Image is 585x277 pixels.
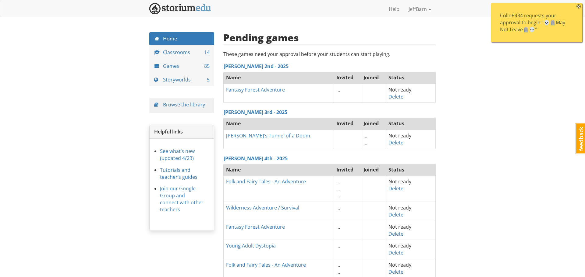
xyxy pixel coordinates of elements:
a: Storyworlds 5 [149,73,214,86]
a: Young Adult Dystopia [226,242,276,249]
span: ... [336,268,340,275]
a: Home [149,32,214,45]
img: StoriumEDU [149,3,211,14]
a: Wilderness Adventure / Survival [226,204,299,211]
p: These games need your approval before your students can start playing. [223,51,436,58]
span: Not ready [388,204,411,211]
span: ... [336,223,340,230]
th: Status [386,71,435,84]
a: Folk and Fairy Tales - An Adventure [226,178,306,185]
th: Name [223,71,334,84]
div: Helpful links [150,125,214,139]
span: ... [363,132,367,139]
a: Classrooms 14 [149,46,214,59]
a: Delete [388,139,403,146]
span: Not ready [388,242,411,249]
a: Delete [388,93,403,100]
a: [PERSON_NAME] 4th - 2025 [224,155,288,162]
a: Delete [388,211,403,218]
a: [PERSON_NAME]'s Tunnel of-a Doom. [226,132,311,139]
a: Tutorials and teacher’s guides [160,167,197,180]
div: ColinP434 requests your approval to begin “💀🪦May Not Leave🪦💀” [500,12,573,33]
th: Invited [334,118,361,130]
span: ... [336,204,340,211]
a: See what’s new (updated 4/23) [160,148,195,161]
span: 85 [204,63,210,70]
th: Invited [334,164,361,176]
a: Games 85 [149,60,214,73]
h2: Pending games [223,32,299,43]
a: Delete [388,268,403,275]
span: ... [336,261,340,268]
span: Not ready [388,261,411,268]
a: Fantasy Forest Adventure [226,86,285,93]
span: ... [336,86,340,93]
a: Join our Google Group and connect with other teachers [160,185,204,213]
a: Delete [388,249,403,256]
a: Fantasy Forest Adventure [226,223,285,230]
a: Browse the library [163,101,205,108]
span: Not ready [388,223,411,230]
a: Delete [388,230,403,237]
span: ... [336,192,340,199]
a: JeffBarn [404,2,436,17]
th: Status [386,118,435,130]
span: × [576,4,581,9]
span: 14 [204,49,210,56]
span: ... [336,178,340,185]
span: ... [336,185,340,192]
a: [PERSON_NAME] 2nd - 2025 [224,63,289,70]
span: Not ready [388,178,411,185]
a: Folk and Fairy Tales - An Adventure [226,261,306,268]
span: Not ready [388,132,411,139]
th: Invited [334,71,361,84]
th: Joined [361,71,386,84]
span: 5 [207,76,210,83]
th: Joined [361,118,386,130]
span: ... [336,242,340,249]
span: Not ready [388,86,411,93]
th: Name [223,164,334,176]
th: Joined [361,164,386,176]
th: Name [223,118,334,130]
a: Delete [388,185,403,192]
a: Help [384,2,404,17]
th: Status [386,164,435,176]
a: [PERSON_NAME] 3rd - 2025 [224,109,287,116]
span: ... [363,139,367,146]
